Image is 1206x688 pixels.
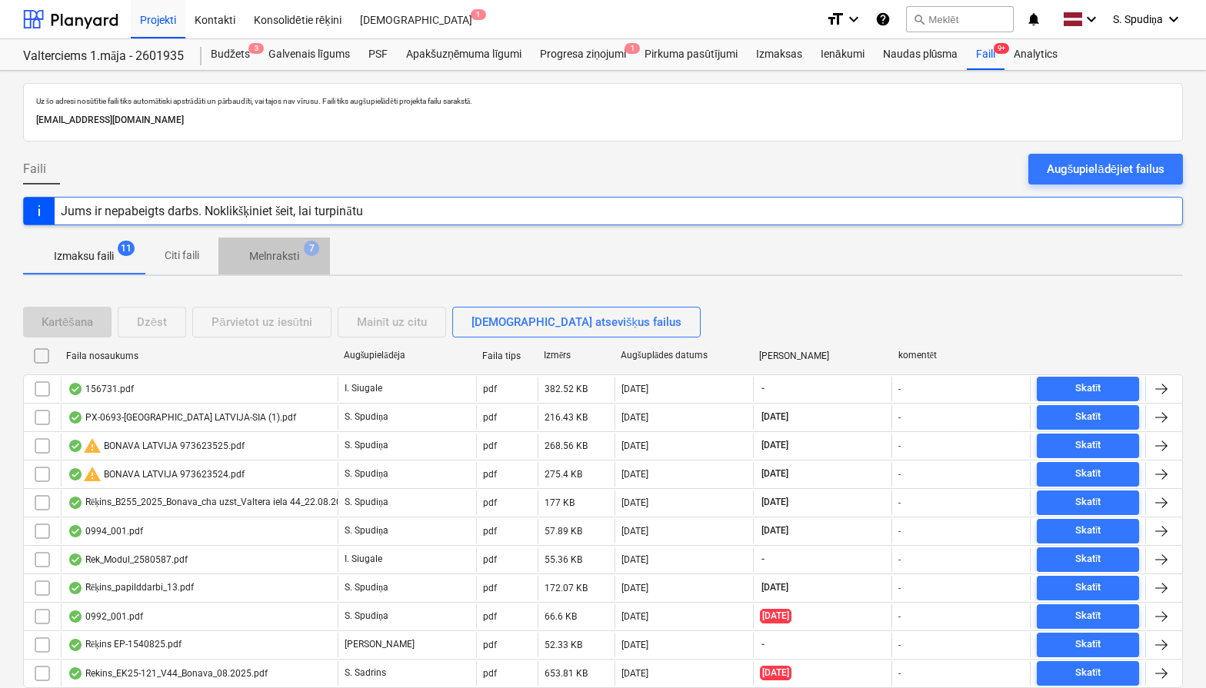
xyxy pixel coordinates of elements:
div: 52.33 KB [545,640,582,650]
div: PSF [359,39,397,70]
span: [DATE] [760,496,790,509]
button: Skatīt [1037,519,1139,543]
div: Faila nosaukums [66,351,331,361]
div: pdf [483,412,497,423]
a: Izmaksas [747,39,811,70]
div: Rekins_EK25-121_V44_Bonava_08.2025.pdf [68,667,268,680]
div: [DATE] [621,412,648,423]
span: [DATE] [760,666,791,680]
a: Galvenais līgums [259,39,359,70]
div: Jums ir nepabeigts darbs. Noklikšķiniet šeit, lai turpinātu [61,204,363,218]
div: OCR pabeigts [68,383,83,395]
iframe: Chat Widget [1129,614,1206,688]
span: search [913,13,925,25]
p: S. Sadrins [345,666,386,680]
div: Skatīt [1075,380,1101,397]
button: Skatīt [1037,377,1139,401]
div: 172.07 KB [545,583,588,593]
div: - [898,526,901,537]
div: Augšuplādes datums [621,350,747,361]
span: - [760,382,766,395]
div: Rēķins_B255_2025_Bonava_cha uzst_Valtera iela 44_22.08.2025..pdf [68,497,371,509]
div: Izmērs [544,350,608,361]
span: 9+ [994,43,1009,54]
button: Skatīt [1037,462,1139,487]
div: Skatīt [1075,437,1101,454]
div: Skatīt [1075,494,1101,511]
button: Skatīt [1037,633,1139,657]
div: 55.36 KB [545,554,582,565]
div: Pirkuma pasūtījumi [635,39,747,70]
div: komentēt [898,350,1024,361]
div: Skatīt [1075,636,1101,653]
div: [DATE] [621,384,648,394]
div: 216.43 KB [545,412,588,423]
div: [DATE] [621,526,648,537]
div: [DATE] [621,440,648,451]
p: Uz šo adresi nosūtītie faili tiks automātiski apstrādāti un pārbaudīti, vai tajos nav vīrusu. Fai... [36,96,1170,106]
div: OCR pabeigts [68,468,83,480]
p: S. Spudiņa [345,496,388,509]
p: S. Spudiņa [345,524,388,537]
div: pdf [483,384,497,394]
div: Skatīt [1075,465,1101,483]
button: Skatīt [1037,576,1139,600]
div: 0994_001.pdf [68,525,143,537]
i: keyboard_arrow_down [845,10,863,28]
div: [DATE] [621,469,648,480]
div: pdf [483,440,497,451]
div: - [898,440,901,451]
div: pdf [483,668,497,679]
div: OCR pabeigts [68,610,83,623]
div: [DATE] [621,668,648,679]
a: Naudas plūsma [874,39,968,70]
div: - [898,384,901,394]
i: format_size [826,10,845,28]
div: BONAVA LATVIJA 973623524.pdf [68,465,245,484]
span: [DATE] [760,581,790,594]
div: - [898,554,901,565]
span: 11 [118,241,135,256]
button: [DEMOGRAPHIC_DATA] atsevišķus failus [452,307,701,337]
p: S. Spudiņa [345,581,388,594]
i: Zināšanu pamats [875,10,891,28]
a: Apakšuzņēmuma līgumi [397,39,531,70]
div: Analytics [1004,39,1067,70]
div: - [898,583,901,593]
span: [DATE] [760,410,790,424]
div: pdf [483,554,497,565]
span: [DATE] [760,524,790,537]
div: [DATE] [621,554,648,565]
div: OCR pabeigts [68,639,83,651]
div: Skatīt [1075,664,1101,682]
div: OCR pabeigts [68,497,83,509]
div: [DATE] [621,640,648,650]
div: pdf [483,583,497,593]
div: OCR pabeigts [68,667,83,680]
div: Rēķins_papilddarbi_13.pdf [68,582,194,594]
span: [DATE] [760,609,791,623]
p: S. Spudiņa [345,467,388,480]
div: [DEMOGRAPHIC_DATA] atsevišķus failus [471,312,681,332]
button: Augšupielādējiet failus [1028,154,1183,184]
div: Faili [967,39,1004,70]
p: S. Spudiņa [345,610,388,623]
div: - [898,497,901,508]
div: BONAVA LATVIJA 973623525.pdf [68,437,245,455]
span: warning [83,465,102,484]
div: - [898,469,901,480]
button: Skatīt [1037,490,1139,515]
div: - [898,640,901,650]
div: pdf [483,611,497,622]
div: 0992_001.pdf [68,610,143,623]
div: - [898,668,901,679]
a: Progresa ziņojumi1 [531,39,635,70]
i: notifications [1026,10,1041,28]
p: S. Spudiņa [345,439,388,452]
div: Rēķins EP-1540825.pdf [68,639,182,651]
div: Valterciems 1.māja - 2601935 [23,48,183,65]
div: Skatīt [1075,522,1101,540]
